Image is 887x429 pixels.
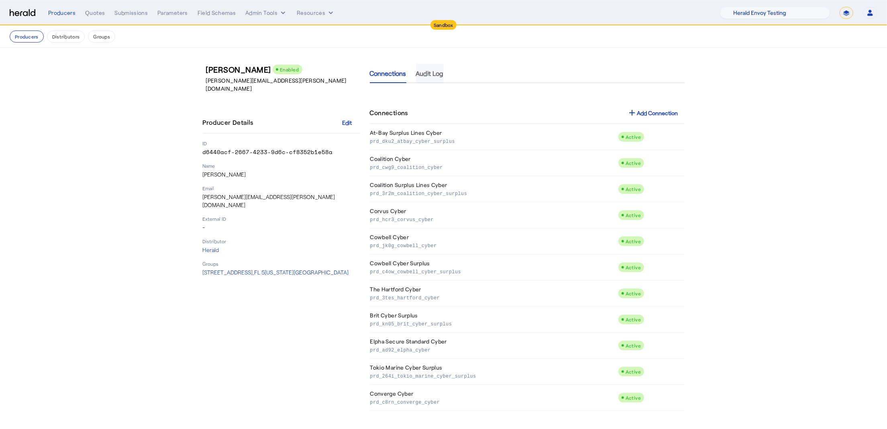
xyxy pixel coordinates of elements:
td: Coalition Surplus Lines Cyber [370,176,618,202]
h3: [PERSON_NAME] [206,64,363,75]
span: Active [626,238,641,244]
td: Elpha Secure Standard Cyber [370,333,618,359]
span: Active [626,395,641,401]
button: Resources dropdown menu [297,9,335,17]
td: Corvus Cyber [370,202,618,228]
div: Submissions [114,9,148,17]
button: Edit [334,115,360,130]
div: Parameters [157,9,188,17]
p: [PERSON_NAME] [203,171,360,179]
span: [STREET_ADDRESS], FL 5 [US_STATE][GEOGRAPHIC_DATA] [203,269,349,276]
p: Distributor [203,238,360,244]
span: Active [626,212,641,218]
p: [PERSON_NAME][EMAIL_ADDRESS][PERSON_NAME][DOMAIN_NAME] [203,193,360,209]
td: At-Bay Surplus Lines Cyber [370,124,618,150]
p: [PERSON_NAME][EMAIL_ADDRESS][PERSON_NAME][DOMAIN_NAME] [206,77,363,93]
span: Active [626,317,641,322]
p: prd_3r2m_coalition_cyber_surplus [370,189,615,197]
p: prd_c4ow_cowbell_cyber_surplus [370,267,615,275]
p: prd_c8rn_converge_cyber [370,398,615,406]
p: prd_ad92_elpha_cyber [370,346,615,354]
h4: Connections [370,108,408,118]
div: Sandbox [430,20,457,30]
p: prd_cwg9_coalition_cyber [370,163,615,171]
span: Active [626,264,641,270]
td: Coalition Cyber [370,150,618,176]
p: prd_hcr3_corvus_cyber [370,215,615,223]
td: Tokio Marine Cyber Surplus [370,359,618,385]
p: prd_264i_tokio_marine_cyber_surplus [370,372,615,380]
td: Converge Cyber [370,385,618,411]
td: The Hartford Cyber [370,281,618,307]
p: - [203,224,360,232]
span: Audit Log [416,70,444,77]
p: prd_3tes_hartford_cyber [370,293,615,301]
button: Add Connection [621,106,685,120]
button: Groups [88,30,115,43]
span: Active [626,160,641,166]
span: Active [626,291,641,296]
button: Producers [10,30,44,43]
span: Enabled [280,67,299,72]
p: Groups [203,260,360,267]
span: Connections [370,70,406,77]
div: Producers [48,9,75,17]
p: prd_kn05_brit_cyber_surplus [370,319,615,327]
button: internal dropdown menu [245,9,287,17]
td: Cowbell Cyber Surplus [370,254,618,281]
div: Add Connection [628,108,678,118]
h4: Producer Details [203,118,257,127]
a: Connections [370,64,406,83]
a: Audit Log [416,64,444,83]
p: Name [203,163,360,169]
td: Cowbell Cyber [370,228,618,254]
button: Distributors [47,30,85,43]
p: External ID [203,216,360,222]
p: prd_dku2_atbay_cyber_surplus [370,137,615,145]
p: Herald [203,246,360,254]
span: Active [626,134,641,140]
span: Active [626,186,641,192]
div: Field Schemas [198,9,236,17]
div: Edit [343,118,352,127]
span: Active [626,369,641,374]
p: prd_jk0g_cowbell_cyber [370,241,615,249]
p: ID [203,140,360,146]
td: Brit Cyber Surplus [370,307,618,333]
p: d6440acf-2667-4233-9d6c-cf8352b1e58a [203,148,360,156]
p: Email [203,185,360,191]
mat-icon: add [628,108,637,118]
div: Quotes [85,9,105,17]
span: Active [626,343,641,348]
img: Herald Logo [10,9,35,17]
